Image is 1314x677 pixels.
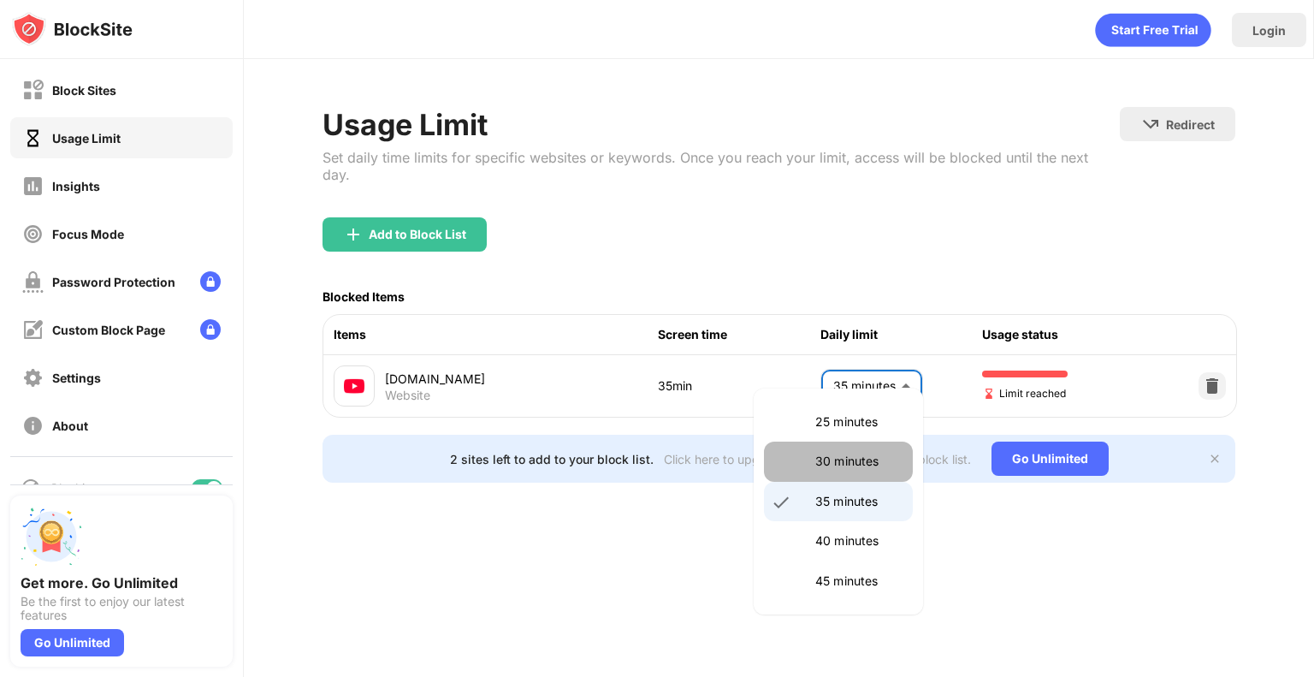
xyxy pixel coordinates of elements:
p: 50 minutes [815,611,903,630]
p: 40 minutes [815,532,903,550]
p: 30 minutes [815,452,903,471]
p: 25 minutes [815,413,903,431]
p: 45 minutes [815,572,903,591]
p: 35 minutes [815,492,903,511]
